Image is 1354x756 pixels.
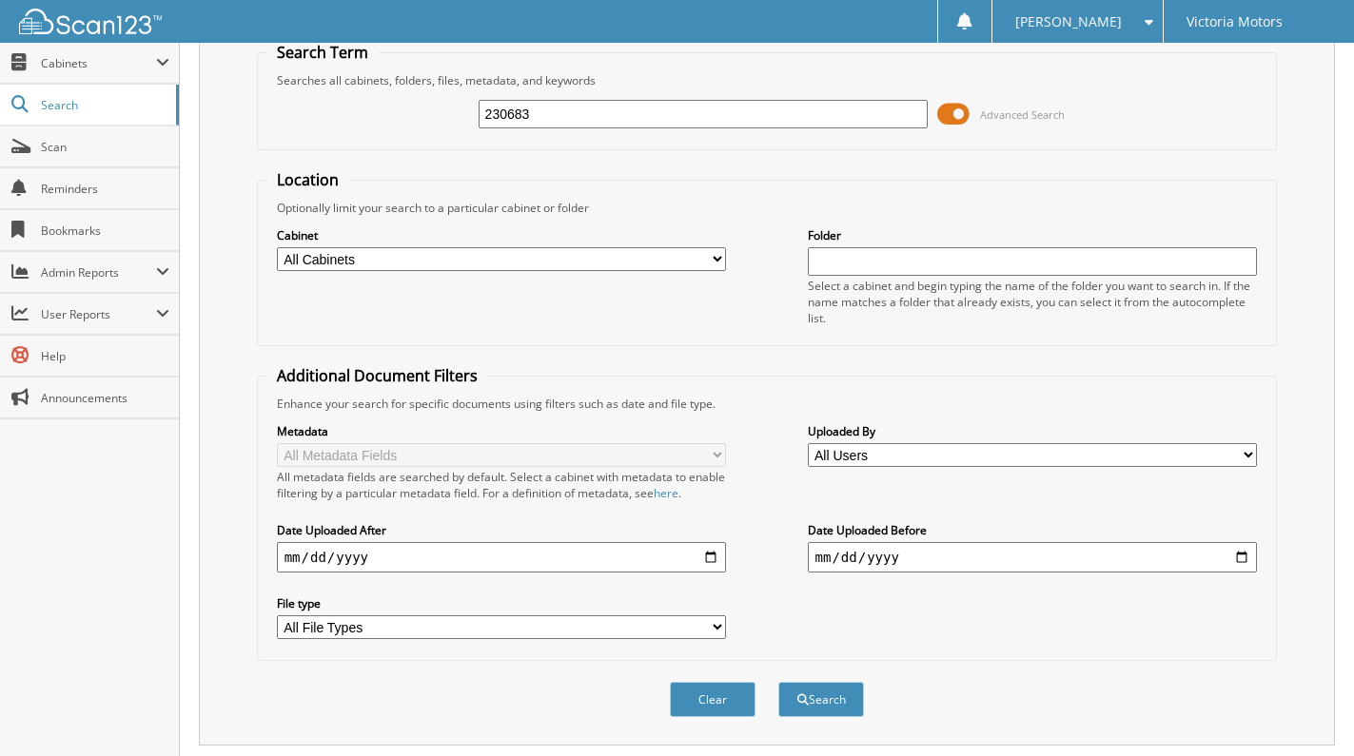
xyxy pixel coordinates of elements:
input: start [277,542,727,572]
legend: Search Term [267,42,378,63]
span: Victoria Motors [1187,16,1283,28]
legend: Location [267,169,348,190]
label: File type [277,595,727,611]
span: Bookmarks [41,223,169,239]
button: Clear [670,682,755,717]
span: Cabinets [41,55,156,71]
div: Enhance your search for specific documents using filters such as date and file type. [267,396,1267,412]
iframe: Chat Widget [1259,665,1354,756]
span: Advanced Search [980,107,1065,122]
div: All metadata fields are searched by default. Select a cabinet with metadata to enable filtering b... [277,469,727,501]
button: Search [778,682,864,717]
label: Cabinet [277,227,727,243]
span: Help [41,348,169,364]
span: Scan [41,139,169,155]
span: User Reports [41,306,156,322]
legend: Additional Document Filters [267,365,487,386]
span: Search [41,97,167,113]
img: scan123-logo-white.svg [19,9,162,34]
input: end [808,542,1258,572]
span: [PERSON_NAME] [1015,16,1122,28]
label: Uploaded By [808,423,1258,439]
label: Date Uploaded Before [808,522,1258,538]
label: Folder [808,227,1258,243]
label: Date Uploaded After [277,522,727,538]
span: Reminders [41,181,169,197]
span: Admin Reports [41,264,156,281]
label: Metadata [277,423,727,439]
span: Announcements [41,390,169,406]
div: Searches all cabinets, folders, files, metadata, and keywords [267,72,1267,88]
a: here [654,485,678,501]
div: Select a cabinet and begin typing the name of the folder you want to search in. If the name match... [808,278,1258,326]
div: Optionally limit your search to a particular cabinet or folder [267,200,1267,216]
